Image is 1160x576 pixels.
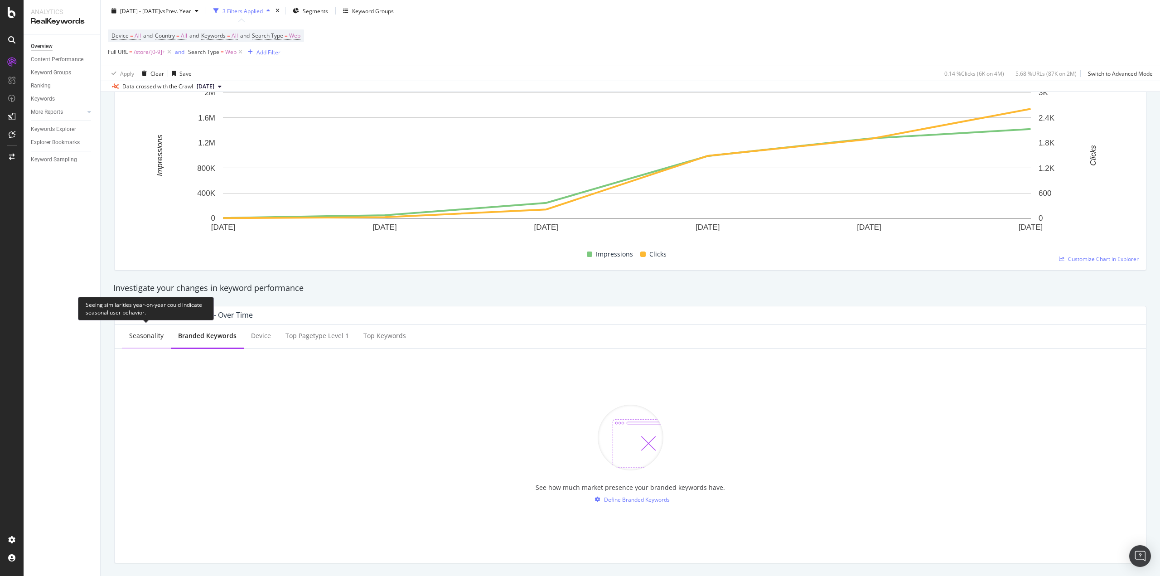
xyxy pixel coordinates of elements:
div: Top pagetype Level 1 [285,331,349,340]
div: Keyword Groups [31,68,71,77]
div: Content Performance [31,55,83,64]
button: Define Branded Keywords [591,492,670,507]
div: Keyword Groups [352,7,394,15]
text: 1.2M [198,139,215,147]
a: Explorer Bookmarks [31,138,94,147]
div: Add Filter [256,48,280,56]
span: Device [111,32,129,39]
text: [DATE] [857,223,881,232]
a: Customize Chart in Explorer [1059,255,1139,263]
span: All [135,29,141,42]
div: Investigate your changes in keyword performance [113,282,1147,294]
div: 3 Filters Applied [222,7,263,15]
span: Web [289,29,300,42]
div: Apply [120,69,134,77]
text: 2M [204,88,215,97]
span: Impressions [596,249,633,260]
button: and [175,48,184,56]
text: 800K [197,164,215,173]
span: vs Prev. Year [160,7,191,15]
span: Search Type [252,32,283,39]
span: Country [155,32,175,39]
div: Keywords Explorer [31,125,76,134]
text: 1.8K [1039,139,1055,147]
img: D9gk-hiz.png [598,405,663,470]
span: and [143,32,153,39]
div: Save [179,69,192,77]
button: Switch to Advanced Mode [1084,66,1153,81]
span: Web [225,46,237,58]
text: [DATE] [372,223,397,232]
div: Top Keywords [363,331,406,340]
a: Keyword Groups [31,68,94,77]
span: [DATE] - [DATE] [120,7,160,15]
div: Overview [31,42,53,51]
text: [DATE] [534,223,559,232]
text: Impressions [155,135,164,176]
button: Add Filter [244,47,280,58]
span: Keywords [201,32,226,39]
a: More Reports [31,107,85,117]
span: Customize Chart in Explorer [1068,255,1139,263]
span: All [232,29,238,42]
a: Overview [31,42,94,51]
div: Analytics [31,7,93,16]
a: Content Performance [31,55,94,64]
div: Data crossed with the Crawl [122,82,193,91]
button: [DATE] [193,81,225,92]
button: Apply [108,66,134,81]
span: = [227,32,230,39]
a: Ranking [31,81,94,91]
div: Seeing similarities year-on-year could indicate seasonal user behavior. [78,297,214,320]
text: 600 [1039,189,1051,198]
a: Keyword Sampling [31,155,94,165]
button: Segments [289,4,332,18]
div: Keyword Sampling [31,155,77,165]
span: and [189,32,199,39]
span: = [130,32,133,39]
div: 0.14 % Clicks ( 6K on 4M ) [944,69,1004,77]
span: Full URL [108,48,128,56]
a: Keywords [31,94,94,104]
div: Ranking [31,81,51,91]
text: 3K [1039,88,1048,97]
div: Define Branded Keywords [604,496,670,503]
span: and [240,32,250,39]
div: times [274,6,281,15]
span: Segments [303,7,328,15]
div: More Reports [31,107,63,117]
span: Search Type [188,48,219,56]
div: Switch to Advanced Mode [1088,69,1153,77]
button: 3 Filters Applied [210,4,274,18]
text: 400K [197,189,215,198]
button: [DATE] - [DATE]vsPrev. Year [108,4,202,18]
text: [DATE] [211,223,236,232]
a: Keywords Explorer [31,125,94,134]
text: Clicks [1089,145,1097,166]
button: Keyword Groups [339,4,397,18]
text: 1.6M [198,114,215,122]
button: Save [168,66,192,81]
div: Keywords [31,94,55,104]
span: All [181,29,187,42]
div: See how much market presence your branded keywords have. [536,483,725,492]
text: 0 [211,214,215,223]
text: [DATE] [1019,223,1043,232]
div: RealKeywords [31,16,93,27]
div: Branded Keywords [178,331,237,340]
div: Device [251,331,271,340]
span: = [129,48,132,56]
span: = [221,48,224,56]
span: Clicks [649,249,667,260]
svg: A chart. [122,88,1132,245]
div: Explorer Bookmarks [31,138,80,147]
text: 0 [1039,214,1043,223]
text: 1.2K [1039,164,1055,173]
text: 2.4K [1039,114,1055,122]
div: 5.68 % URLs ( 87K on 2M ) [1015,69,1077,77]
span: = [176,32,179,39]
div: Clear [150,69,164,77]
div: Seasonality [129,331,164,340]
